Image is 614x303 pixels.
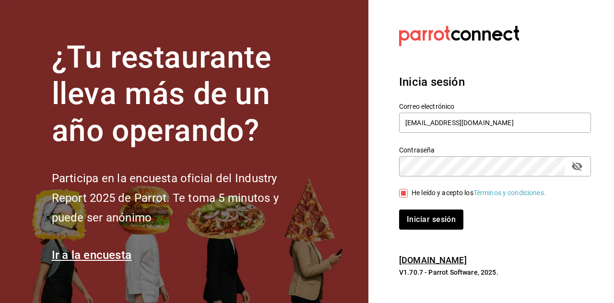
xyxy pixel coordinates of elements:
[399,268,591,277] p: V1.70.7 - Parrot Software, 2025.
[399,113,591,133] input: Ingresa tu correo electrónico
[399,210,463,230] button: Iniciar sesión
[52,248,132,262] a: Ir a la encuesta
[399,255,467,265] a: [DOMAIN_NAME]
[569,158,585,175] button: passwordField
[473,189,546,197] a: Términos y condiciones.
[399,103,591,109] label: Correo electrónico
[399,146,591,153] label: Contraseña
[52,169,311,227] h2: Participa en la encuesta oficial del Industry Report 2025 de Parrot. Te toma 5 minutos y puede se...
[399,73,591,91] h3: Inicia sesión
[52,39,311,150] h1: ¿Tu restaurante lleva más de un año operando?
[412,188,546,198] div: He leído y acepto los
